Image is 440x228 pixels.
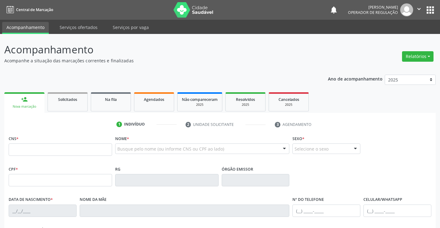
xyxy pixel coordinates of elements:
label: Sexo [292,134,304,143]
div: 2025 [182,102,218,107]
input: __/__/____ [9,205,77,217]
span: Solicitados [58,97,77,102]
span: Busque pelo nome (ou informe CNS ou CPF ao lado) [117,146,224,152]
input: (__) _____-_____ [363,205,431,217]
span: Cancelados [279,97,299,102]
p: Acompanhe a situação das marcações correntes e finalizadas [4,57,306,64]
span: Central de Marcação [16,7,53,12]
span: Resolvidos [236,97,255,102]
a: Serviços por vaga [108,22,153,33]
input: (__) _____-_____ [292,205,360,217]
div: person_add [21,96,28,103]
a: Acompanhamento [2,22,49,34]
a: Central de Marcação [4,5,53,15]
label: Data de nascimento [9,195,53,205]
span: Operador de regulação [348,10,398,15]
p: Acompanhamento [4,42,306,57]
button: Relatórios [402,51,434,62]
label: Nome [115,134,129,143]
label: Nome da mãe [80,195,107,205]
span: Na fila [105,97,117,102]
label: CNS [9,134,19,143]
div: 2025 [273,102,304,107]
a: Serviços ofertados [55,22,102,33]
label: Celular/WhatsApp [363,195,402,205]
span: Selecione o sexo [295,146,329,152]
label: RG [115,164,120,174]
label: CPF [9,164,18,174]
div: [PERSON_NAME] [348,5,398,10]
div: 1 [116,122,122,127]
div: Nova marcação [9,104,40,109]
i:  [416,6,422,12]
div: Indivíduo [124,122,145,127]
label: Órgão emissor [222,164,253,174]
button: notifications [329,6,338,14]
img: img [400,3,413,16]
div: 2025 [230,102,261,107]
button: apps [425,5,436,15]
p: Ano de acompanhamento [328,75,383,82]
button:  [413,3,425,16]
span: Não compareceram [182,97,218,102]
span: Agendados [144,97,164,102]
label: Nº do Telefone [292,195,324,205]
